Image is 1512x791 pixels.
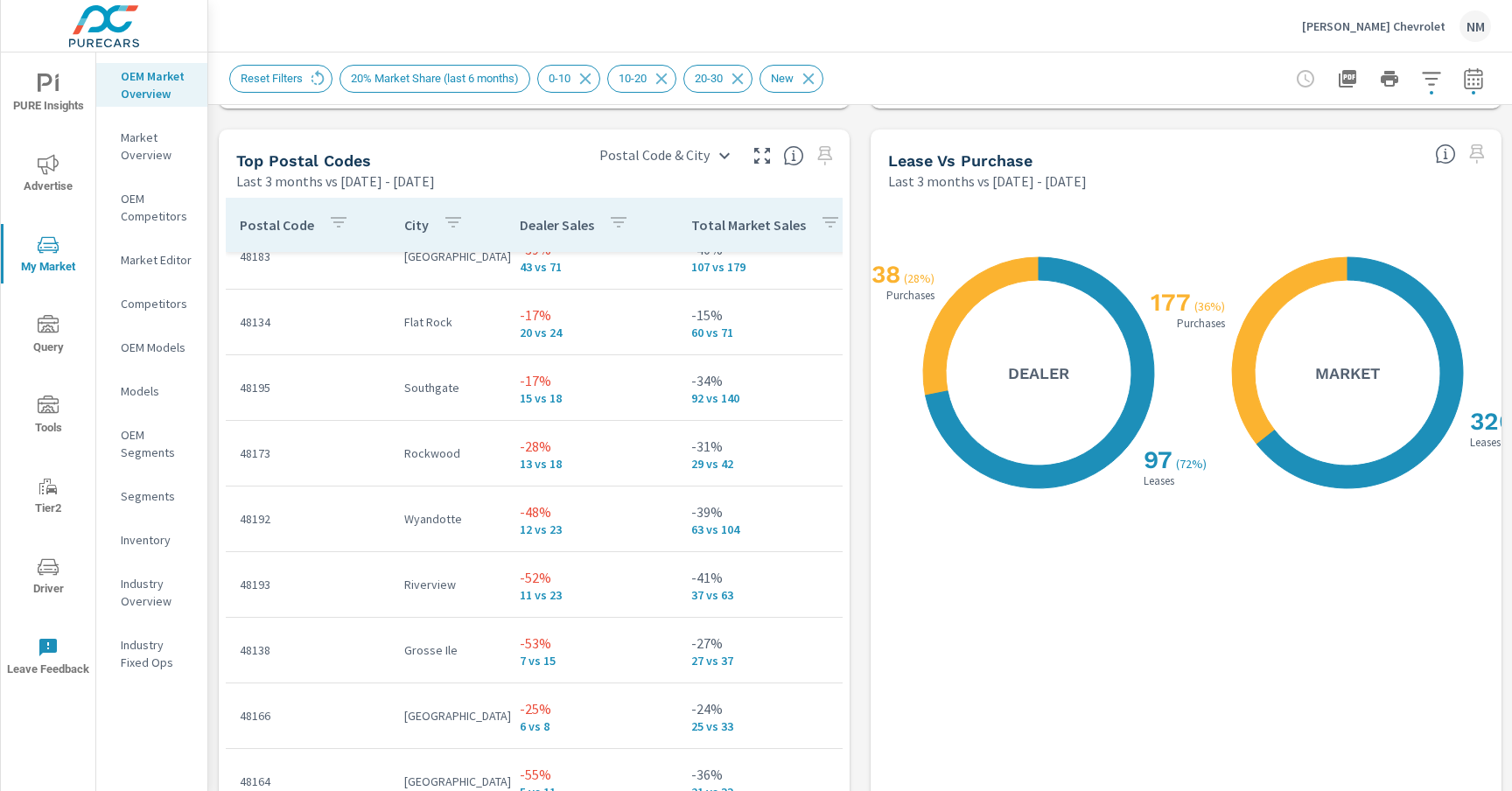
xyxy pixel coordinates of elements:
[121,575,193,610] p: Industry Overview
[537,65,600,93] div: 0-10
[240,576,376,593] p: 48193
[6,234,90,277] span: My Market
[520,457,663,471] p: 13 vs 18
[240,248,376,265] p: 48183
[6,73,90,116] span: PURE Insights
[520,633,663,654] p: -53%
[404,313,492,331] p: Flat Rock
[520,304,663,325] p: -17%
[691,501,877,522] p: -39%
[691,567,877,588] p: -41%
[520,567,663,588] p: -52%
[1435,143,1456,164] span: Understand how shoppers are deciding to purchase vehicles. Sales data is based off market registr...
[520,391,663,405] p: 15 vs 18
[520,698,663,719] p: -25%
[121,190,193,225] p: OEM Competitors
[240,313,376,331] p: 48134
[520,501,663,522] p: -48%
[96,527,207,553] div: Inventory
[96,378,207,404] div: Models
[236,151,371,170] h5: Top Postal Codes
[230,72,313,85] span: Reset Filters
[589,140,741,171] div: Postal Code & City
[404,510,492,528] p: Wyandotte
[883,290,938,301] p: Purchases
[240,707,376,724] p: 48166
[404,444,492,462] p: Rockwood
[1459,10,1491,42] div: NM
[121,339,193,356] p: OEM Models
[1315,363,1380,383] h5: Market
[1302,18,1445,34] p: [PERSON_NAME] Chevrolet
[6,315,90,358] span: Query
[404,576,492,593] p: Riverview
[691,698,877,719] p: -24%
[520,260,663,274] p: 43 vs 71
[96,124,207,168] div: Market Overview
[691,633,877,654] p: -27%
[868,260,900,289] h2: 38
[96,185,207,229] div: OEM Competitors
[520,764,663,785] p: -55%
[121,251,193,269] p: Market Editor
[888,151,1032,170] h5: Lease vs Purchase
[691,325,877,339] p: 60 vs 71
[520,436,663,457] p: -28%
[6,556,90,599] span: Driver
[691,391,877,405] p: 92 vs 140
[121,426,193,461] p: OEM Segments
[1463,140,1491,168] span: Select a preset comparison range to save this widget
[6,476,90,519] span: Tier2
[1372,61,1407,96] button: Print Report
[783,145,804,166] span: Top Postal Codes shows you how you rank, in terms of sales, to other dealerships in your market. ...
[6,637,90,680] span: Leave Feedback
[121,295,193,312] p: Competitors
[404,641,492,659] p: Grosse Ile
[404,216,429,234] p: City
[96,247,207,273] div: Market Editor
[121,129,193,164] p: Market Overview
[96,422,207,465] div: OEM Segments
[96,63,207,107] div: OEM Market Overview
[6,154,90,197] span: Advertise
[759,65,823,93] div: New
[1,52,95,696] div: nav menu
[1466,437,1504,448] p: Leases
[96,632,207,675] div: Industry Fixed Ops
[684,72,733,85] span: 20-30
[404,773,492,790] p: [GEOGRAPHIC_DATA]
[404,707,492,724] p: [GEOGRAPHIC_DATA]
[236,171,435,192] p: Last 3 months vs [DATE] - [DATE]
[520,588,663,602] p: 11 vs 23
[888,171,1087,192] p: Last 3 months vs [DATE] - [DATE]
[240,379,376,396] p: 48195
[240,216,314,234] p: Postal Code
[811,142,839,170] span: Select a preset comparison range to save this widget
[691,764,877,785] p: -36%
[121,67,193,102] p: OEM Market Overview
[520,216,594,234] p: Dealer Sales
[404,379,492,396] p: Southgate
[520,325,663,339] p: 20 vs 24
[121,382,193,400] p: Models
[691,304,877,325] p: -15%
[1173,318,1228,329] p: Purchases
[520,522,663,536] p: 12 vs 23
[520,719,663,733] p: 6 vs 8
[520,370,663,391] p: -17%
[904,270,938,286] p: ( 28% )
[683,65,752,93] div: 20-30
[691,654,877,668] p: 27 vs 37
[1147,288,1191,317] h2: 177
[240,444,376,462] p: 48173
[404,248,492,265] p: [GEOGRAPHIC_DATA]
[1414,61,1449,96] button: Apply Filters
[1176,456,1210,472] p: ( 72% )
[691,370,877,391] p: -34%
[1140,445,1172,474] h2: 97
[240,773,376,790] p: 48164
[1194,298,1228,314] p: ( 36% )
[691,719,877,733] p: 25 vs 33
[1456,61,1491,96] button: Select Date Range
[691,522,877,536] p: 63 vs 104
